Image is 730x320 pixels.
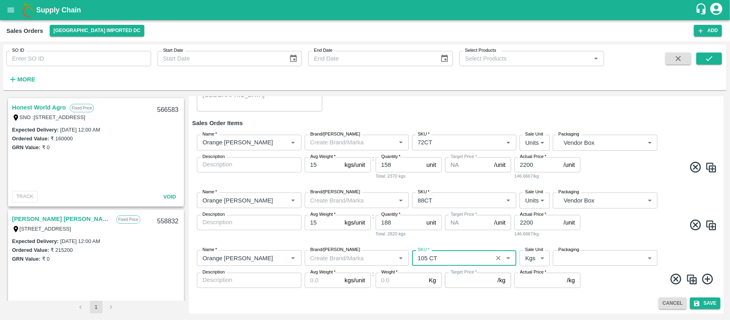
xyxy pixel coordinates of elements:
img: logo [20,2,36,18]
button: Cancel [659,298,687,309]
input: Name [199,253,275,263]
label: Actual Price [520,211,546,218]
button: Open [396,137,406,148]
button: Open [396,195,406,205]
p: unit [427,160,436,169]
button: Open [503,253,514,263]
span: Void [163,194,176,200]
input: SKU [415,137,490,148]
label: ₹ 0 [42,256,50,262]
label: Packaging [558,189,579,195]
button: Open [288,253,298,263]
button: Clear [493,253,504,263]
label: Avg Weight [310,269,336,275]
label: Expected Delivery : [12,238,59,244]
button: Select DC [50,25,145,36]
label: [DATE] 12:00 AM [60,127,100,133]
label: Sale Unit [525,247,543,253]
div: 146.6667/kg [514,172,580,180]
strong: Sales Order Items [192,120,243,126]
label: Target Price [451,154,477,160]
label: Target Price [451,269,477,275]
label: Brand/[PERSON_NAME] [310,247,360,253]
label: Target Price [451,211,477,218]
p: Vendor Box [564,196,645,205]
b: Supply Chain [36,6,81,14]
input: Enter SO ID [6,51,151,66]
div: Sales Orders [6,26,43,36]
button: open drawer [2,1,20,19]
p: Fixed Price [116,215,140,224]
label: ₹ 160000 [51,136,73,142]
div: 558832 [152,212,183,231]
button: Open [503,195,514,205]
label: Weight [381,269,398,275]
p: Kgs [525,254,536,263]
button: Choose date [286,51,301,66]
div: account of current user [709,2,724,18]
label: Start Date [163,47,183,54]
label: GRN Value: [12,144,40,150]
label: Ordered Value: [12,136,49,142]
input: Create Brand/Marka [307,253,393,263]
input: End Date [308,51,433,66]
a: Supply Chain [36,4,695,16]
button: Choose date [437,51,452,66]
button: Open [288,137,298,148]
label: ₹ 0 [42,144,50,150]
label: Quantity [381,211,400,218]
button: page 1 [90,301,103,314]
div: 146.6667/kg [514,230,580,237]
input: 0.0 [305,273,342,288]
div: 566583 [152,101,183,119]
label: SKU [418,131,429,138]
label: Avg Weight [310,154,336,160]
button: Save [690,298,720,309]
p: kgs/unit [345,218,365,227]
p: /unit [564,218,575,227]
label: Select Products [465,47,496,54]
label: Brand/[PERSON_NAME] [310,189,360,195]
button: Open [396,253,406,263]
label: SKU [418,189,429,195]
label: Avg Weight [310,211,336,218]
div: : [192,186,720,244]
input: 0.0 [305,215,342,230]
div: customer-support [695,3,709,17]
label: GRN Value: [12,256,40,262]
label: Description [202,269,225,275]
div: Total: 2820 kgs [376,230,442,237]
img: CloneIcon [705,162,717,174]
button: Add [694,25,722,36]
p: Units [525,196,539,205]
p: /kg [497,276,506,285]
label: [STREET_ADDRESS] [20,226,71,232]
input: 0.0 [376,215,423,230]
button: Open [591,53,601,64]
label: Expected Delivery : [12,127,59,133]
button: Open [503,137,514,148]
label: Actual Price [520,269,546,275]
label: Description [202,211,225,218]
label: Packaging [558,247,579,253]
label: Ordered Value: [12,247,49,253]
p: /kg [567,276,575,285]
div: : [192,244,720,294]
p: unit [427,218,436,227]
label: SO ID [12,47,24,54]
strong: More [17,76,35,83]
input: 0.0 [305,157,342,172]
p: Units [525,138,539,147]
input: Start Date [158,51,283,66]
a: [PERSON_NAME] [PERSON_NAME] [12,214,112,224]
input: 0.0 [376,157,423,172]
label: SNO :[STREET_ADDRESS] [20,114,85,120]
input: SKU [415,195,490,205]
p: /unit [564,160,575,169]
p: kgs/unit [345,276,365,285]
label: SKU [418,247,429,253]
label: Description [202,154,225,160]
button: Open [288,195,298,205]
p: /unit [494,218,506,227]
p: /unit [494,160,506,169]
